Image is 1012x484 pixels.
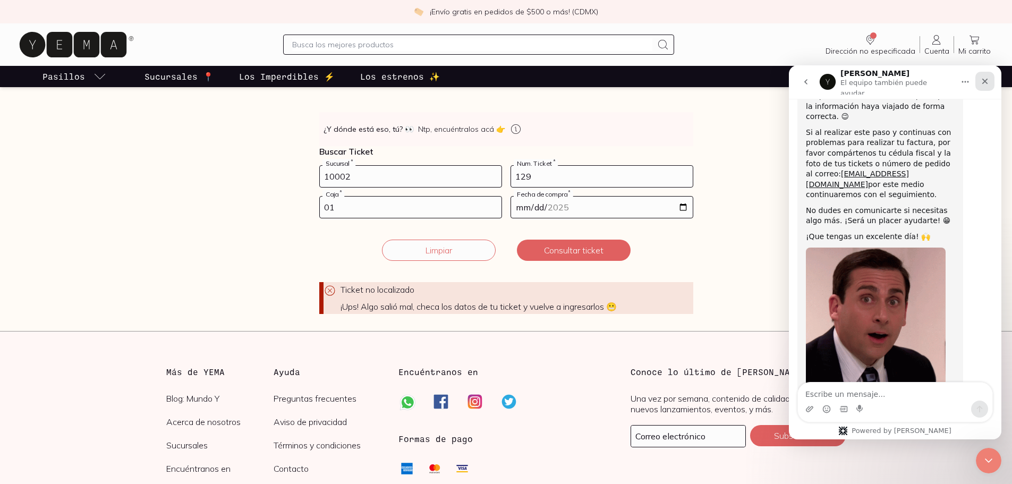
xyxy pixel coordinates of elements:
[17,104,120,123] a: [EMAIL_ADDRESS][DOMAIN_NAME]
[324,124,414,134] strong: ¿Y dónde está eso, tú?
[274,417,381,427] a: Aviso de privacidad
[821,33,920,56] a: Dirección no especificada
[631,393,846,414] p: Una vez por semana, contenido de calidad. Entérate de nuevos lanzamientos, eventos, y más.
[414,7,423,16] img: check
[166,366,274,378] h3: Más de YEMA
[418,124,505,134] span: Ntp, encuéntralos acá 👉
[358,66,442,87] a: Los estrenos ✨
[144,70,214,83] p: Sucursales 📍
[274,393,381,404] a: Preguntas frecuentes
[341,301,693,312] span: ¡Ups! Algo salió mal, checa los datos de tu ticket y vuelve a ingresarlos 😬
[320,197,501,218] input: 03
[958,46,991,56] span: Mi carrito
[292,38,652,51] input: Busca los mejores productos
[320,166,501,187] input: 728
[826,46,915,56] span: Dirección no especificada
[166,393,274,404] a: Blog: Mundo Y
[319,146,693,157] p: Buscar Ticket
[17,62,166,135] div: Si al realizar este paso y continuas con problemas para realizar tu factura, por favor compárteno...
[16,339,25,348] button: Adjuntar un archivo
[42,70,85,83] p: Pasillos
[322,159,355,167] label: Sucursal
[33,339,42,348] button: Selector de emoji
[382,240,496,261] button: Limpiar
[17,166,166,177] div: ¡Que tengas un excelente día! 🙌
[511,166,693,187] input: 123
[50,339,59,348] button: Selector de gif
[405,124,414,134] span: 👀
[976,448,1001,473] iframe: Intercom live chat
[274,366,381,378] h3: Ayuda
[166,463,274,474] a: Encuéntranos en
[517,240,631,261] button: Consultar ticket
[398,432,473,445] h3: Formas de pago
[430,6,598,17] p: ¡Envío gratis en pedidos de $500 o más! (CDMX)
[17,140,166,161] div: No dudes en comunicarte si necesitas algo más. ¡Será un placer ayudarte! 😁
[166,440,274,451] a: Sucursales
[514,159,558,167] label: Num. Ticket
[341,284,414,295] span: Ticket no localizado
[237,66,337,87] a: Los Imperdibles ⚡️
[631,366,846,378] h3: Conoce lo último de [PERSON_NAME]
[920,33,954,56] a: Cuenta
[274,440,381,451] a: Términos y condiciones
[142,66,216,87] a: Sucursales 📍
[9,317,203,335] textarea: Escribe un mensaje...
[514,190,573,198] label: Fecha de compra
[398,366,478,378] h3: Encuéntranos en
[924,46,949,56] span: Cuenta
[954,33,995,56] a: Mi carrito
[360,70,440,83] p: Los estrenos ✨
[750,425,846,446] button: Subscribirme
[274,463,381,474] a: Contacto
[511,197,693,218] input: 14-05-2023
[182,335,199,352] button: Enviar un mensaje…
[166,417,274,427] a: Acerca de nosotros
[789,65,1001,439] iframe: Intercom live chat
[322,190,344,198] label: Caja
[631,426,745,447] input: mimail@gmail.com
[40,66,108,87] a: pasillo-todos-link
[239,70,335,83] p: Los Imperdibles ⚡️
[67,339,76,348] button: Start recording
